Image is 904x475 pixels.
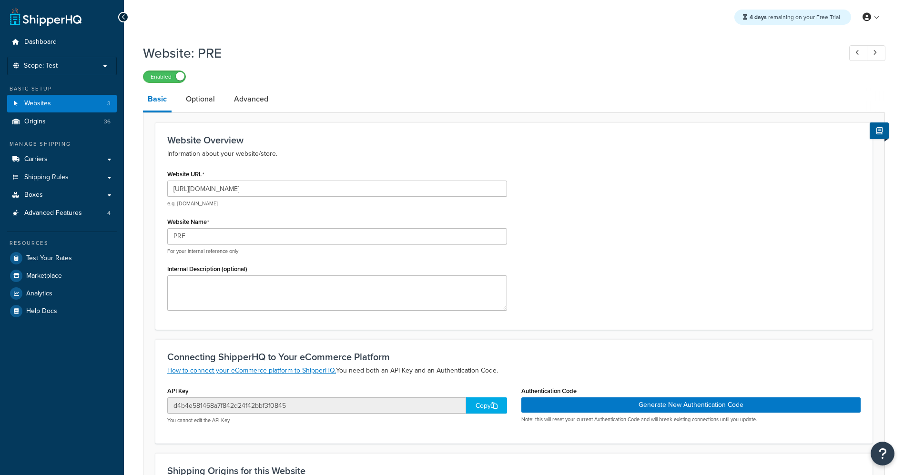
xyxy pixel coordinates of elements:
a: Marketplace [7,267,117,284]
a: Test Your Rates [7,250,117,267]
a: Websites3 [7,95,117,112]
span: Websites [24,100,51,108]
strong: 4 days [750,13,767,21]
div: Resources [7,239,117,247]
div: Basic Setup [7,85,117,93]
span: Help Docs [26,307,57,315]
a: Shipping Rules [7,169,117,186]
label: Website Name [167,218,209,226]
li: Advanced Features [7,204,117,222]
a: Boxes [7,186,117,204]
p: For your internal reference only [167,248,507,255]
a: How to connect your eCommerce platform to ShipperHQ. [167,365,336,375]
a: Optional [181,88,220,111]
a: Analytics [7,285,117,302]
span: 36 [104,118,111,126]
a: Dashboard [7,33,117,51]
span: Advanced Features [24,209,82,217]
li: Origins [7,113,117,131]
span: remaining on your Free Trial [750,13,840,21]
a: Carriers [7,151,117,168]
span: Test Your Rates [26,254,72,263]
label: Internal Description (optional) [167,265,247,273]
label: Website URL [167,171,204,178]
span: Scope: Test [24,62,58,70]
span: 4 [107,209,111,217]
label: API Key [167,387,189,394]
a: Advanced Features4 [7,204,117,222]
span: Dashboard [24,38,57,46]
span: Analytics [26,290,52,298]
button: Open Resource Center [871,442,894,465]
a: Next Record [867,45,885,61]
div: Copy [466,397,507,414]
button: Generate New Authentication Code [521,397,861,413]
span: Origins [24,118,46,126]
span: 3 [107,100,111,108]
span: Boxes [24,191,43,199]
label: Authentication Code [521,387,577,394]
p: You need both an API Key and an Authentication Code. [167,365,861,376]
h1: Website: PRE [143,44,832,62]
label: Enabled [143,71,185,82]
a: Previous Record [849,45,868,61]
p: Information about your website/store. [167,148,861,160]
h3: Connecting ShipperHQ to Your eCommerce Platform [167,352,861,362]
a: Basic [143,88,172,112]
p: Note: this will reset your current Authentication Code and will break existing connections until ... [521,416,861,423]
h3: Website Overview [167,135,861,145]
span: Carriers [24,155,48,163]
button: Show Help Docs [870,122,889,139]
p: You cannot edit the API Key [167,417,507,424]
li: Websites [7,95,117,112]
span: Marketplace [26,272,62,280]
a: Help Docs [7,303,117,320]
p: e.g. [DOMAIN_NAME] [167,200,507,207]
a: Origins36 [7,113,117,131]
span: Shipping Rules [24,173,69,182]
div: Manage Shipping [7,140,117,148]
a: Advanced [229,88,273,111]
